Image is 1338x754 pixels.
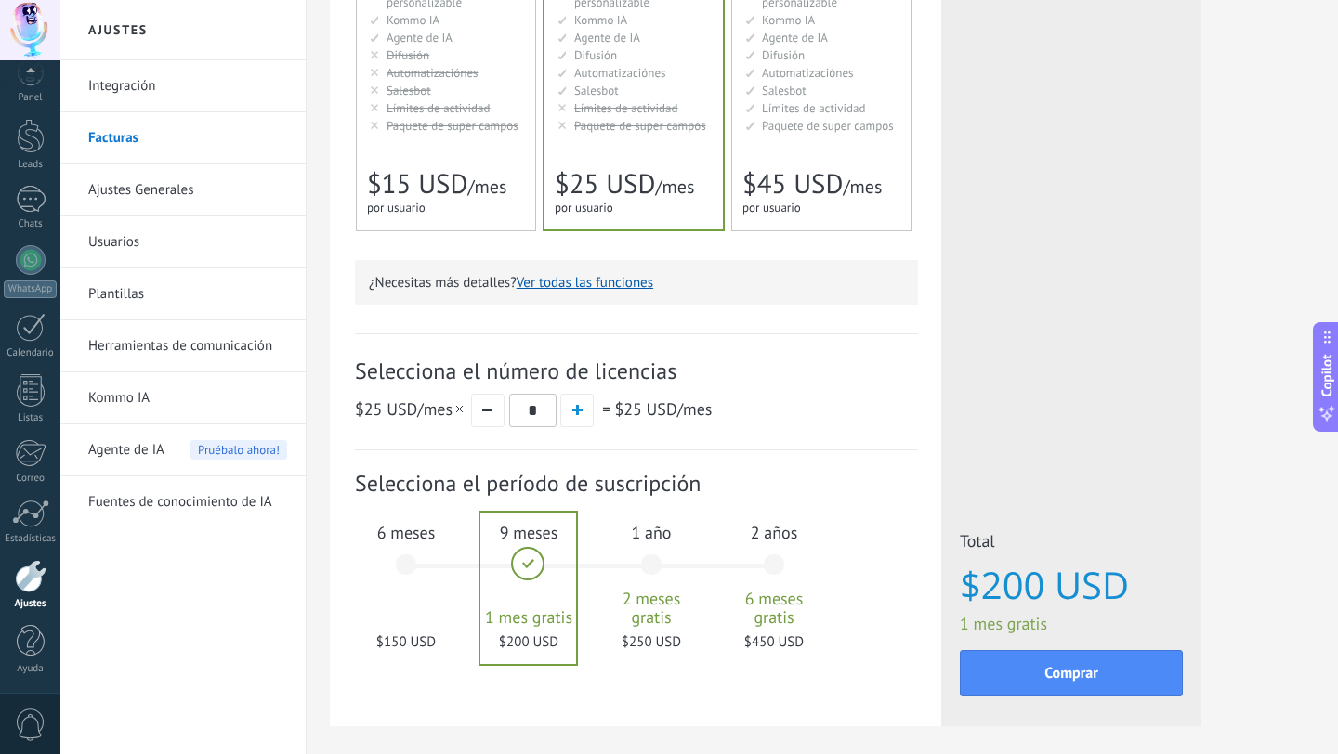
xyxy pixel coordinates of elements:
[762,100,866,116] span: Límites de actividad
[614,398,676,420] span: $25 USD
[724,633,824,651] span: $450 USD
[4,347,58,359] div: Calendario
[4,663,58,675] div: Ayuda
[1318,355,1336,397] span: Copilot
[387,30,453,45] span: Agente de IA
[4,533,58,545] div: Estadísticas
[60,320,306,372] li: Herramientas de comunicación
[60,476,306,527] li: Fuentes de conocimiento de IA
[60,372,306,424] li: Kommo IA
[88,372,287,424] a: Kommo IA
[574,65,666,81] span: Automatizaciónes
[387,100,491,116] span: Límites de actividad
[574,47,617,63] span: Difusión
[60,112,306,164] li: Facturas
[88,112,287,164] a: Facturas
[88,424,164,476] span: Agente de IA
[4,598,58,610] div: Ajustes
[762,83,807,98] span: Salesbot
[4,412,58,424] div: Listas
[574,118,706,134] span: Paquete de super campos
[601,522,702,543] span: 1 año
[574,83,619,98] span: Salesbot
[724,522,824,543] span: 2 años
[762,12,815,28] span: Kommo IA
[614,398,712,420] span: /mes
[574,30,640,45] span: Agente de IA
[601,590,702,627] span: 2 meses gratis
[355,357,918,385] span: Selecciona el número de licencias
[367,166,467,201] span: $15 USD
[724,590,824,627] span: 6 meses gratis
[4,92,58,104] div: Panel
[960,530,1183,557] span: Total
[479,522,579,543] span: 9 meses
[555,166,655,201] span: $25 USD
[387,12,439,28] span: Kommo IA
[355,398,466,420] span: /mes
[762,65,854,81] span: Automatizaciónes
[4,473,58,485] div: Correo
[762,118,894,134] span: Paquete de super campos
[367,200,426,215] span: por usuario
[60,164,306,216] li: Ajustes Generales
[369,274,904,292] p: ¿Necesitas más detalles?
[88,60,287,112] a: Integración
[479,608,579,627] span: 1 mes gratis
[356,522,456,543] span: 6 meses
[355,398,417,420] span: $25 USD
[88,424,287,476] a: Agente de IA Pruébalo ahora!
[88,164,287,216] a: Ajustes Generales
[762,30,828,45] span: Agente de IA
[601,633,702,651] span: $250 USD
[1044,667,1098,680] span: Comprar
[843,175,882,199] span: /mes
[355,469,918,498] span: Selecciona el período de suscripción
[555,200,613,215] span: por usuario
[602,398,610,420] span: =
[742,166,843,201] span: $45 USD
[60,268,306,320] li: Plantillas
[88,320,287,372] a: Herramientas de comunicación
[387,83,431,98] span: Salesbot
[88,476,287,528] a: Fuentes de conocimiento de IA
[88,268,287,320] a: Plantillas
[387,47,429,63] span: Difusión
[60,216,306,268] li: Usuarios
[60,424,306,476] li: Agente de IA
[960,565,1183,605] span: $200 USD
[190,440,287,460] span: Pruébalo ahora!
[742,200,801,215] span: por usuario
[574,12,627,28] span: Kommo IA
[4,218,58,230] div: Chats
[4,280,57,298] div: WhatsApp
[960,650,1183,696] button: Comprar
[387,118,518,134] span: Paquete de super campos
[387,65,479,81] span: Automatizaciónes
[60,60,306,112] li: Integración
[88,216,287,268] a: Usuarios
[517,274,653,292] button: Ver todas las funciones
[960,613,1183,634] span: 1 mes gratis
[356,633,456,651] span: $150 USD
[467,175,506,199] span: /mes
[479,633,579,651] span: $200 USD
[762,47,805,63] span: Difusión
[574,100,678,116] span: Límites de actividad
[4,159,58,171] div: Leads
[655,175,694,199] span: /mes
